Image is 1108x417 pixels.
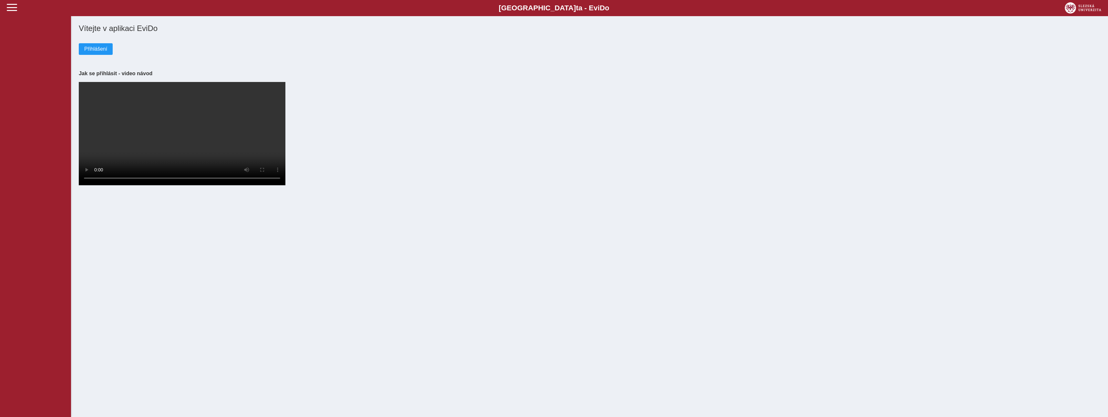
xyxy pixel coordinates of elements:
[79,43,113,55] button: Přihlášení
[1065,2,1101,14] img: logo_web_su.png
[19,4,1089,12] b: [GEOGRAPHIC_DATA] a - Evi
[605,4,610,12] span: o
[79,70,1100,76] h3: Jak se přihlásit - video návod
[79,24,1100,33] h1: Vítejte v aplikaci EviDo
[79,82,285,185] video: Your browser does not support the video tag.
[576,4,578,12] span: t
[84,46,107,52] span: Přihlášení
[600,4,605,12] span: D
